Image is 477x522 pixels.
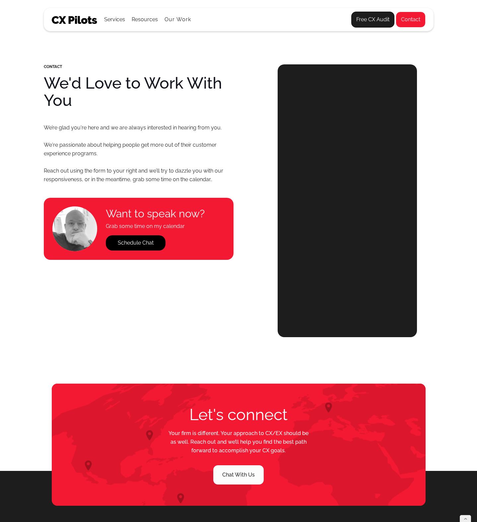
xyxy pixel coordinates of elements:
p: Your firm is different. Your approach to CX/EX should be as well. Reach out and we’ll help you fi... [167,429,311,455]
h4: Grab some time on my calendar [106,222,205,231]
p: We’re glad you're here and we are always interested in hearing from you. We're passionate about h... [44,123,234,184]
iframe: Form 1 [298,84,397,317]
div: Services [104,8,125,31]
a: Chat With Us [213,465,264,485]
a: Free CX Audit [351,12,394,28]
a: Schedule Chat [106,235,166,251]
div: CONTACT [44,64,234,69]
a: Contact [396,12,426,28]
h2: Let's connect [154,405,323,424]
div: Resources [132,15,158,24]
h4: Want to speak now? [106,207,205,220]
a: Our Work [165,17,191,23]
div: Services [104,15,125,24]
div: Resources [132,8,158,31]
h1: We'd Love to Work With You [44,74,234,109]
